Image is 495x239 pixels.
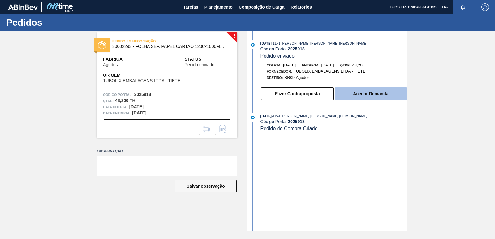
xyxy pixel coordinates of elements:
[134,92,151,97] strong: 2025918
[204,3,233,11] span: Planejamento
[288,46,305,51] strong: 2025918
[283,63,296,67] span: [DATE]
[272,114,280,118] span: - 11:41
[251,116,255,119] img: atual
[261,87,334,100] button: Fazer Contraproposta
[280,114,367,118] span: : [PERSON_NAME] [PERSON_NAME] [PERSON_NAME]
[98,41,106,49] img: status
[132,110,146,115] strong: [DATE]
[267,70,292,73] span: Fornecedor:
[260,114,272,118] span: [DATE]
[267,76,283,79] span: Destino:
[103,62,118,67] span: Agudos
[288,119,305,124] strong: 2025918
[260,53,295,58] span: Pedido enviado
[280,41,367,45] span: : [PERSON_NAME] [PERSON_NAME] [PERSON_NAME]
[294,69,365,74] span: TUBOLIX EMBALAGENS LTDA - TIETE
[185,56,231,62] span: Status
[215,123,230,135] div: Informar alteração no pedido
[291,3,312,11] span: Relatórios
[8,4,38,10] img: TNhmsLtSVTkK8tSr43FrP2fwEKptu5GPRR3wAAAABJRU5ErkJggg==
[103,92,133,98] span: Código Portal:
[97,147,237,156] label: Observação
[260,41,272,45] span: [DATE]
[112,38,199,44] span: PEDIDO EM NEGOCIAÇÃO
[199,123,214,135] div: Ir para Composição de Carga
[103,56,137,62] span: Fábrica
[352,63,365,67] span: 43,200
[251,43,255,47] img: atual
[260,46,407,51] div: Código Portal:
[302,63,320,67] span: Entrega:
[335,87,407,100] button: Aceitar Demanda
[340,63,351,67] span: Qtde:
[129,104,144,109] strong: [DATE]
[260,126,318,131] span: Pedido de Compra Criado
[185,62,215,67] span: Pedido enviado
[453,3,473,11] button: Notificações
[260,119,407,124] div: Código Portal:
[175,180,237,192] button: Salvar observação
[103,72,198,79] span: Origem
[103,98,114,104] span: Qtde :
[115,98,135,103] strong: 43,200 TH
[103,104,128,110] span: Data coleta:
[6,19,116,26] h1: Pedidos
[183,3,198,11] span: Tarefas
[267,63,282,67] span: Coleta:
[321,63,334,67] span: [DATE]
[272,42,280,45] span: - 11:41
[481,3,489,11] img: Logout
[103,110,131,116] span: Data entrega:
[239,3,285,11] span: Composição de Carga
[112,44,225,49] span: 30002293 - FOLHA SEP. PAPEL CARTAO 1200x1000M 350g
[285,75,310,80] span: BR09-Agudos
[103,79,180,83] span: TUBOLIX EMBALAGENS LTDA - TIETE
